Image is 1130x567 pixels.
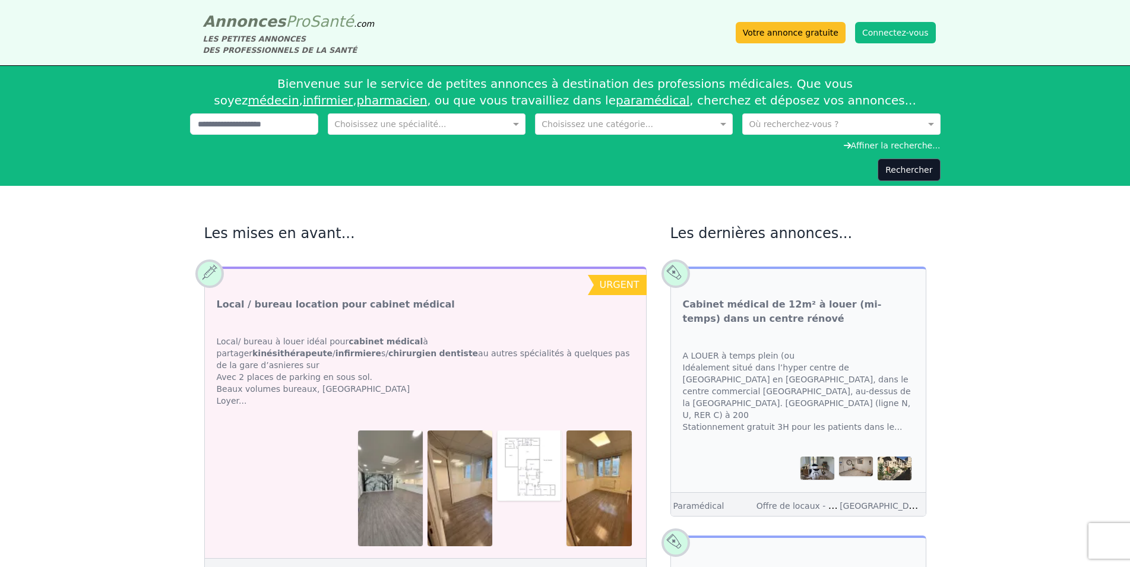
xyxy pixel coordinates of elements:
[303,93,353,107] a: infirmier
[190,71,941,113] div: Bienvenue sur le service de petites annonces à destination des professions médicales. Que vous so...
[248,93,299,107] a: médecin
[878,159,940,181] button: Rechercher
[599,279,639,290] span: urgent
[349,337,423,346] strong: cabinet médical
[280,349,333,358] strong: thérapeute
[839,457,873,476] img: Cabinet médical de 12m² à louer (mi-temps) dans un centre rénové
[616,93,689,107] a: paramédical
[205,324,646,419] div: Local/ bureau à louer idéal pour à partager / s/ au autres spécialités à quelques pas de la gare ...
[428,430,492,546] img: Local / bureau location pour cabinet médical
[190,140,941,151] div: Affiner la recherche...
[757,500,865,511] a: Offre de locaux - Clientèle
[217,297,455,312] a: Local / bureau location pour cabinet médical
[683,297,914,326] a: Cabinet médical de 12m² à louer (mi-temps) dans un centre rénové
[354,19,374,28] span: .com
[357,93,428,107] a: pharmacien
[286,12,310,30] span: Pro
[673,501,724,511] a: Paramédical
[671,338,926,445] div: A LOUER à temps plein (ou Idéalement situé dans l’hyper centre de [GEOGRAPHIC_DATA] en [GEOGRAPHI...
[878,457,911,480] img: Cabinet médical de 12m² à louer (mi-temps) dans un centre rénové
[736,22,846,43] a: Votre annonce gratuite
[566,430,631,546] img: Local / bureau location pour cabinet médical
[497,430,562,501] img: Local / bureau location pour cabinet médical
[203,33,375,56] div: LES PETITES ANNONCES DES PROFESSIONNELS DE LA SANTÉ
[800,457,834,479] img: Cabinet médical de 12m² à louer (mi-temps) dans un centre rénové
[310,12,354,30] span: Santé
[203,12,286,30] span: Annonces
[335,349,381,358] strong: infirmiere
[439,349,479,358] strong: dentiste
[203,12,375,30] a: AnnoncesProSanté.com
[840,500,947,511] a: [GEOGRAPHIC_DATA] (78)
[252,349,333,358] strong: kinési
[855,22,936,43] button: Connectez-vous
[204,224,647,243] h2: Les mises en avant...
[388,349,436,358] strong: chirurgien
[670,224,926,243] h2: Les dernières annonces...
[358,430,423,546] img: Local / bureau location pour cabinet médical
